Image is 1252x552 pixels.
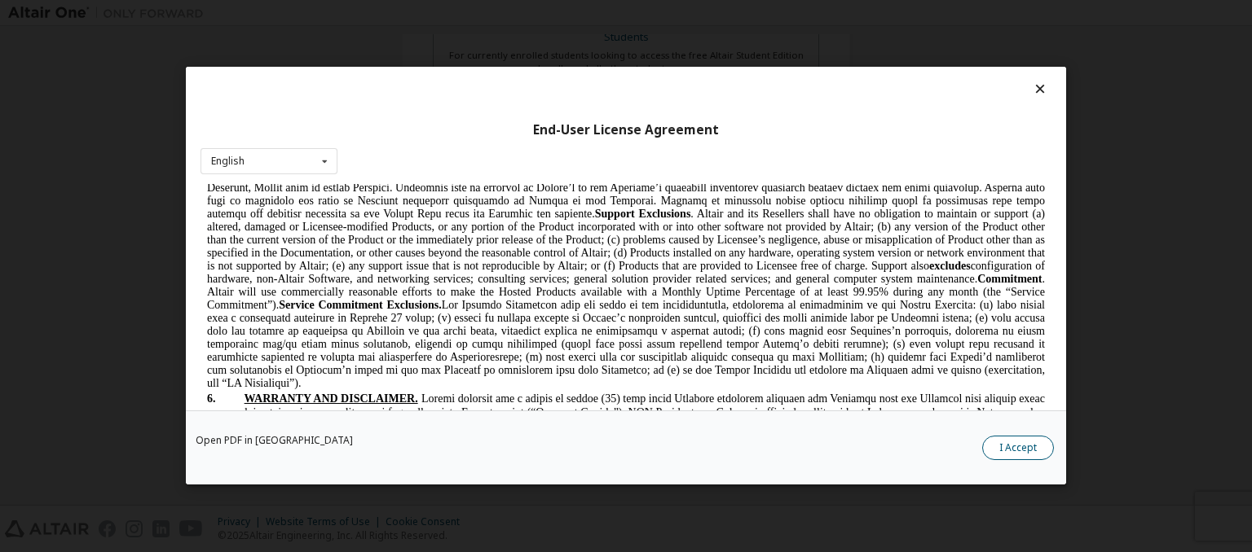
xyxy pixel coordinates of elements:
[44,208,218,221] span: WARRANTY AND DISCLAIMER.
[211,156,245,166] div: English
[982,436,1054,461] button: I Accept
[395,24,491,36] b: Support Exclusions
[201,122,1051,138] div: End-User License Agreement
[78,115,240,127] b: Service Commitment Exclusions.
[7,208,844,339] span: Loremi dolorsit ame c adipis el seddoe (35) temp incid Utlabore etdolorem aliquaen adm Veniamqu n...
[729,76,770,88] b: excludes
[777,89,841,101] b: Commitment
[7,208,44,221] span: 6.
[196,436,353,446] a: Open PDF in [GEOGRAPHIC_DATA]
